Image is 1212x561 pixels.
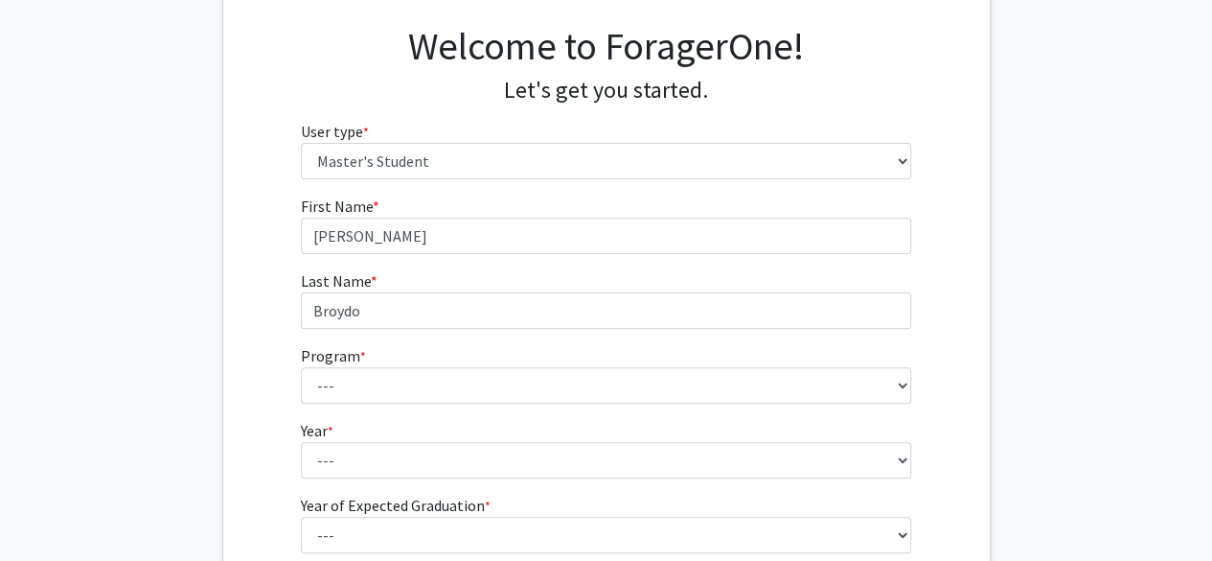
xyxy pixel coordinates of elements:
label: User type [301,120,369,143]
label: Program [301,344,366,367]
label: Year [301,419,333,442]
iframe: Chat [14,475,81,547]
label: Year of Expected Graduation [301,494,491,517]
h1: Welcome to ForagerOne! [301,23,911,69]
h4: Let's get you started. [301,77,911,105]
span: First Name [301,197,373,216]
span: Last Name [301,271,371,291]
